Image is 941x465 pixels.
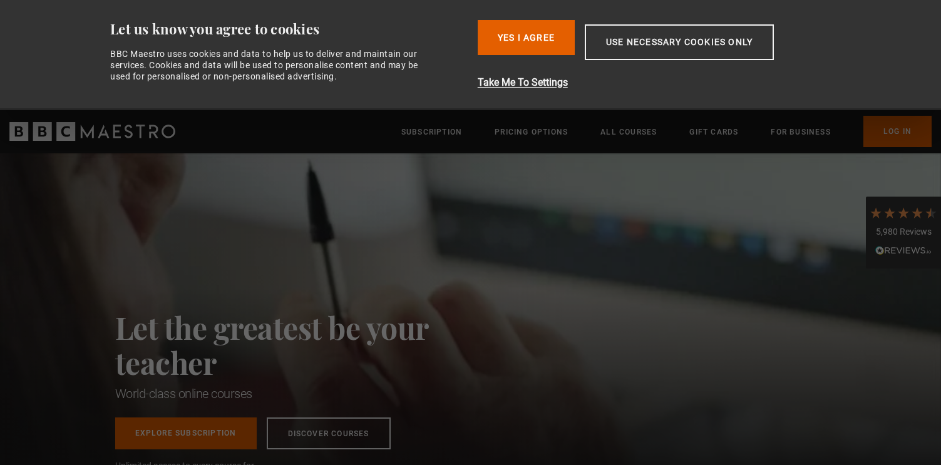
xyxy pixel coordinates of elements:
a: Pricing Options [495,126,568,138]
h1: World-class online courses [115,385,485,402]
div: Read All Reviews [869,244,938,259]
div: Let us know you agree to cookies [110,20,468,38]
button: Use necessary cookies only [585,24,774,60]
button: Take Me To Settings [478,75,840,90]
button: Yes I Agree [478,20,575,55]
img: REVIEWS.io [875,246,932,255]
div: 4.7 Stars [869,206,938,220]
div: 5,980 Reviews [869,226,938,238]
a: All Courses [600,126,657,138]
div: BBC Maestro uses cookies and data to help us to deliver and maintain our services. Cookies and da... [110,48,432,83]
a: For business [771,126,830,138]
nav: Primary [401,116,932,147]
h2: Let the greatest be your teacher [115,310,485,380]
a: Gift Cards [689,126,738,138]
div: 5,980 ReviewsRead All Reviews [866,197,941,269]
a: Subscription [401,126,462,138]
svg: BBC Maestro [9,122,175,141]
a: Log In [863,116,932,147]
